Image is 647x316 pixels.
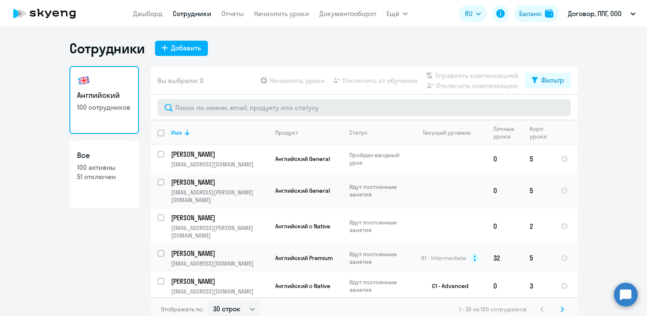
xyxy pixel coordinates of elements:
td: 5 [523,173,554,208]
p: [EMAIL_ADDRESS][PERSON_NAME][DOMAIN_NAME] [171,188,268,204]
div: Текущий уровень [415,129,486,136]
button: Фильтр [525,73,571,88]
p: [EMAIL_ADDRESS][DOMAIN_NAME] [171,260,268,267]
a: Документооборот [319,9,376,18]
div: Личные уроки [493,125,523,140]
span: Английский General [275,187,330,194]
a: Сотрудники [173,9,211,18]
p: [PERSON_NAME] [171,213,267,222]
td: 0 [487,208,523,244]
div: Имя [171,129,268,136]
h1: Сотрудники [69,40,145,57]
a: Все100 активны51 отключен [69,141,139,208]
h3: Английский [77,90,131,101]
div: Добавить [171,43,201,53]
a: [PERSON_NAME] [171,150,268,159]
div: Имя [171,129,182,136]
img: english [77,74,91,87]
td: 32 [487,244,523,272]
a: [PERSON_NAME] [171,213,268,222]
div: Корп. уроки [530,125,553,140]
td: 5 [523,244,554,272]
button: Ещё [387,5,408,22]
td: 0 [487,173,523,208]
td: 3 [523,272,554,300]
td: 5 [523,145,554,173]
p: 100 сотрудников [77,103,131,112]
span: Вы выбрали: 0 [158,75,204,86]
p: [EMAIL_ADDRESS][DOMAIN_NAME] [171,288,268,295]
span: Английский с Native [275,282,330,290]
a: Начислить уроки [254,9,309,18]
p: 51 отключен [77,172,131,181]
p: [EMAIL_ADDRESS][PERSON_NAME][DOMAIN_NAME] [171,224,268,239]
div: Баланс [519,8,542,19]
td: 2 [523,208,554,244]
p: Идут постоянные занятия [349,250,407,266]
p: [PERSON_NAME] [171,277,267,286]
a: Дашборд [133,9,163,18]
p: Пройден вводный урок [349,151,407,166]
input: Поиск по имени, email, продукту или статусу [158,99,571,116]
span: Ещё [387,8,399,19]
span: Английский с Native [275,222,330,230]
a: [PERSON_NAME] [171,177,268,187]
span: 1 - 30 из 100 сотрудников [459,305,527,313]
td: C1 - Advanced [408,272,487,300]
p: Идут постоянные занятия [349,278,407,294]
p: Идут постоянные занятия [349,219,407,234]
span: Отображать по: [161,305,204,313]
p: Договор, ППГ, ООО [568,8,622,19]
td: 0 [487,272,523,300]
span: RU [465,8,473,19]
td: 0 [487,145,523,173]
p: [PERSON_NAME] [171,150,267,159]
button: Договор, ППГ, ООО [564,3,640,24]
img: balance [545,9,553,18]
button: Балансbalance [514,5,559,22]
a: Отчеты [221,9,244,18]
div: Продукт [275,129,298,136]
span: B1 - Intermediate [421,254,466,262]
p: [EMAIL_ADDRESS][DOMAIN_NAME] [171,161,268,168]
div: Фильтр [541,75,564,85]
div: Текущий уровень [423,129,471,136]
p: [PERSON_NAME] [171,249,267,258]
p: Идут постоянные занятия [349,183,407,198]
p: [PERSON_NAME] [171,177,267,187]
a: Английский100 сотрудников [69,66,139,134]
a: [PERSON_NAME] [171,249,268,258]
p: 100 активны [77,163,131,172]
button: RU [459,5,487,22]
button: Добавить [155,41,208,56]
h3: Все [77,150,131,161]
div: Статус [349,129,368,136]
span: Английский Premium [275,254,333,262]
a: [PERSON_NAME] [171,277,268,286]
span: Английский General [275,155,330,163]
